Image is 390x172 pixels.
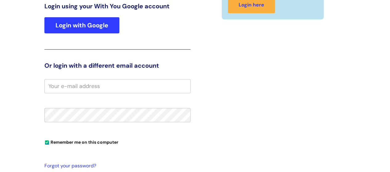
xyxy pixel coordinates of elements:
input: Your e-mail address [44,79,191,93]
label: Remember me on this computer [44,138,118,145]
a: Login with Google [44,17,119,33]
h3: Login using your With You Google account [44,2,191,10]
h3: Or login with a different email account [44,62,191,69]
a: Forgot your password? [44,162,187,170]
div: You can uncheck this option if you're logging in from a shared device [44,137,191,147]
input: Remember me on this computer [45,141,49,145]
